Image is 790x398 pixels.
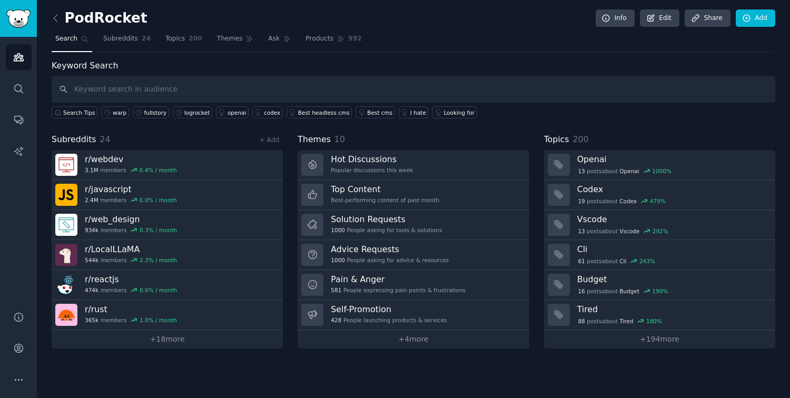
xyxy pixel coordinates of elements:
[287,106,352,118] a: Best headless cms
[298,180,529,210] a: Top ContentBest-performing content of past month
[544,330,775,349] a: +194more
[162,31,206,52] a: Topics200
[184,109,210,116] div: logrocket
[577,256,656,266] div: post s about
[432,106,477,118] a: Looking for
[646,317,662,325] div: 180 %
[619,197,637,205] span: Codex
[85,244,177,255] h3: r/ LocalLLaMA
[348,34,362,44] span: 992
[578,197,585,205] span: 19
[85,166,98,174] span: 3.1M
[85,184,177,195] h3: r/ javascript
[577,166,673,176] div: post s about
[85,196,177,204] div: members
[577,184,768,195] h3: Codex
[252,106,283,118] a: codex
[85,256,98,264] span: 544k
[367,109,392,116] div: Best cms
[52,240,283,270] a: r/LocalLLaMA544kmembers2.3% / month
[101,106,129,118] a: warp
[140,316,177,324] div: 1.0 % / month
[85,256,177,264] div: members
[331,286,341,294] span: 581
[577,214,768,225] h3: Vscode
[85,316,177,324] div: members
[52,330,283,349] a: +18more
[685,9,730,27] a: Share
[331,184,439,195] h3: Top Content
[596,9,635,27] a: Info
[140,226,177,234] div: 0.3 % / month
[55,184,77,206] img: javascript
[298,210,529,240] a: Solution Requests1000People asking for tools & solutions
[298,150,529,180] a: Hot DiscussionsPopular discussions this week
[100,31,154,52] a: Subreddits24
[544,300,775,330] a: Tired88postsaboutTired180%
[544,210,775,240] a: Vscode13postsaboutVscode292%
[140,196,177,204] div: 0.0 % / month
[140,256,177,264] div: 2.3 % / month
[736,9,775,27] a: Add
[55,304,77,326] img: rust
[578,257,585,265] span: 61
[331,256,345,264] span: 1000
[103,34,138,44] span: Subreddits
[55,214,77,236] img: web_design
[305,34,333,44] span: Products
[331,196,439,204] div: Best-performing content of past month
[113,109,126,116] div: warp
[85,226,177,234] div: members
[544,180,775,210] a: Codex19postsaboutCodex479%
[85,286,177,294] div: members
[577,274,768,285] h3: Budget
[52,300,283,330] a: r/rust365kmembers1.0% / month
[63,109,95,116] span: Search Tips
[52,180,283,210] a: r/javascript2.4Mmembers0.0% / month
[331,166,413,174] div: Popular discussions this week
[55,274,77,296] img: reactjs
[399,106,429,118] a: I hate
[264,31,294,52] a: Ask
[228,109,246,116] div: openai
[577,244,768,255] h3: Cli
[331,214,442,225] h3: Solution Requests
[55,244,77,266] img: LocalLLaMA
[298,133,331,146] span: Themes
[544,133,569,146] span: Topics
[331,286,466,294] div: People expressing pain points & frustrations
[302,31,365,52] a: Products992
[85,316,98,324] span: 365k
[189,34,202,44] span: 200
[268,34,280,44] span: Ask
[52,76,775,103] input: Keyword search in audience
[572,134,588,144] span: 200
[619,257,626,265] span: Cli
[578,167,585,175] span: 13
[619,287,639,295] span: Budget
[619,317,633,325] span: Tired
[85,154,177,165] h3: r/ webdev
[577,286,669,296] div: post s about
[85,226,98,234] span: 934k
[140,286,177,294] div: 0.6 % / month
[577,304,768,315] h3: Tired
[85,304,177,315] h3: r/ rust
[85,214,177,225] h3: r/ web_design
[55,34,77,44] span: Search
[443,109,475,116] div: Looking for
[298,240,529,270] a: Advice Requests1000People asking for advice & resources
[52,150,283,180] a: r/webdev3.1Mmembers0.4% / month
[52,133,96,146] span: Subreddits
[85,274,177,285] h3: r/ reactjs
[52,10,147,27] h2: PodRocket
[578,317,585,325] span: 88
[100,134,111,144] span: 24
[331,304,447,315] h3: Self-Promotion
[217,34,243,44] span: Themes
[52,270,283,300] a: r/reactjs474kmembers0.6% / month
[544,270,775,300] a: Budget16postsaboutBudget190%
[140,166,177,174] div: 0.4 % / month
[213,31,258,52] a: Themes
[52,106,97,118] button: Search Tips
